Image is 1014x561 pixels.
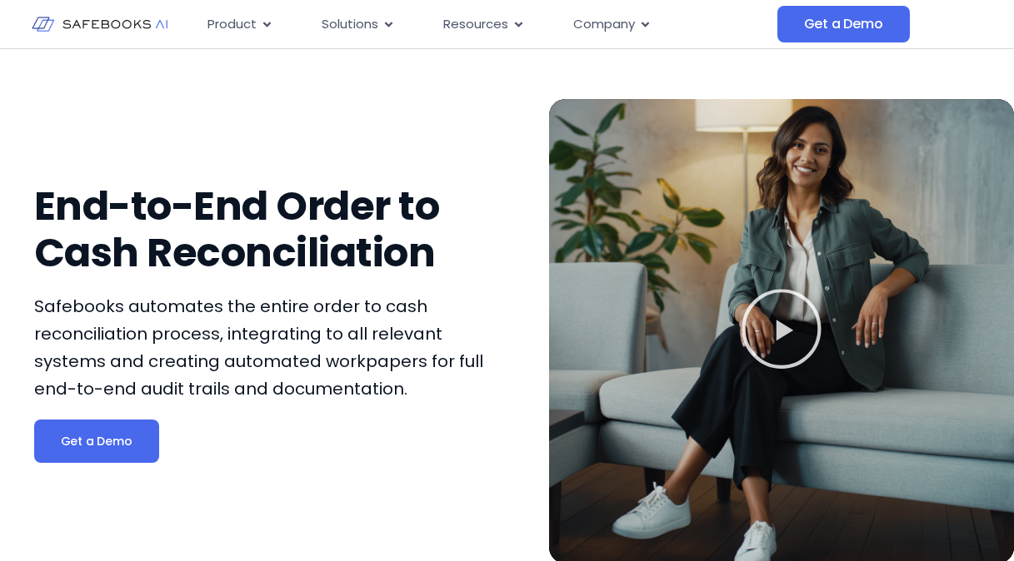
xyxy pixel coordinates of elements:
span: Safebooks automates the entire order to cash reconciliation process, integrating to all relevant ... [34,295,483,400]
span: Resources [443,15,508,34]
a: Get a Demo [34,420,159,463]
span: Company [573,15,635,34]
div: Menu Toggle [194,8,777,41]
span: Solutions [322,15,378,34]
nav: Menu [194,8,777,41]
span: Get a Demo [61,433,132,449]
h1: End-to-End Order to Cash Reconciliation [34,183,499,276]
div: Play Video [740,287,823,375]
span: Get a Demo [804,16,883,32]
span: Product [207,15,257,34]
a: Get a Demo [777,6,910,42]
